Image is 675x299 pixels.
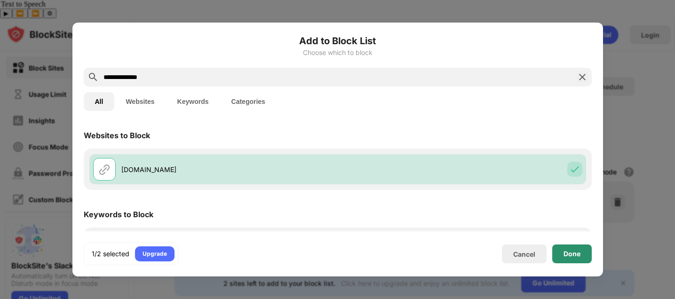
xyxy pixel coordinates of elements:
div: Upgrade [143,249,167,259]
button: Websites [114,92,166,111]
div: 1/2 selected [92,249,129,259]
div: Keywords to Block [84,210,153,219]
div: Done [564,250,580,258]
button: All [84,92,115,111]
button: Categories [220,92,277,111]
div: Choose which to block [84,49,592,56]
button: Keywords [166,92,220,111]
h6: Add to Block List [84,34,592,48]
div: [DOMAIN_NAME] [121,165,338,174]
img: search.svg [87,71,99,83]
div: Cancel [513,250,535,258]
img: search-close [577,71,588,83]
img: url.svg [99,164,110,175]
div: Websites to Block [84,131,150,140]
